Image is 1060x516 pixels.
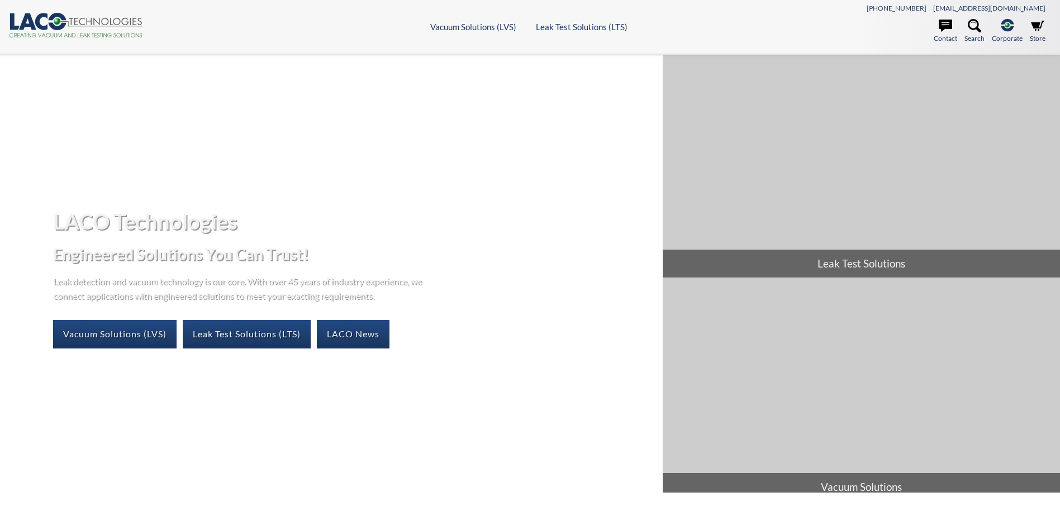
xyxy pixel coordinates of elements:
a: Leak Test Solutions [663,55,1060,278]
a: Vacuum Solutions (LVS) [430,22,516,32]
a: Leak Test Solutions (LTS) [536,22,628,32]
a: [EMAIL_ADDRESS][DOMAIN_NAME] [933,4,1045,12]
a: Contact [934,19,957,44]
a: Leak Test Solutions (LTS) [183,320,311,348]
a: [PHONE_NUMBER] [867,4,926,12]
p: Leak detection and vacuum technology is our core. With over 45 years of industry experience, we c... [53,274,427,302]
span: Corporate [992,33,1023,44]
h1: LACO Technologies [53,208,654,235]
a: Store [1030,19,1045,44]
span: Leak Test Solutions [663,250,1060,278]
a: LACO News [317,320,389,348]
a: Vacuum Solutions (LVS) [53,320,177,348]
a: Search [964,19,985,44]
a: Vacuum Solutions [663,278,1060,501]
h2: Engineered Solutions You Can Trust! [53,244,654,265]
span: Vacuum Solutions [663,473,1060,501]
